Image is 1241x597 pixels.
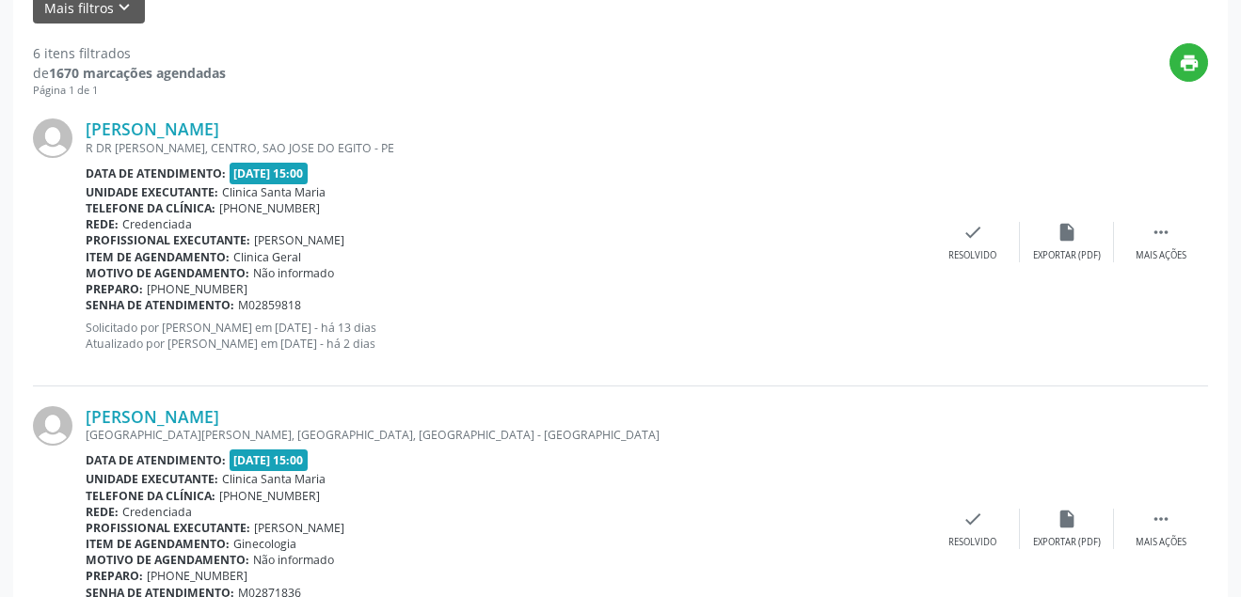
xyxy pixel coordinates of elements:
[86,184,218,200] b: Unidade executante:
[219,488,320,504] span: [PHONE_NUMBER]
[86,452,226,468] b: Data de atendimento:
[1179,53,1200,73] i: print
[233,536,296,552] span: Ginecologia
[122,216,192,232] span: Credenciada
[147,568,247,584] span: [PHONE_NUMBER]
[1033,249,1101,262] div: Exportar (PDF)
[122,504,192,520] span: Credenciada
[230,449,309,471] span: [DATE] 15:00
[147,281,247,297] span: [PHONE_NUMBER]
[86,118,219,139] a: [PERSON_NAME]
[1151,509,1171,529] i: 
[1151,222,1171,243] i: 
[253,552,334,568] span: Não informado
[86,216,119,232] b: Rede:
[86,568,143,584] b: Preparo:
[86,297,234,313] b: Senha de atendimento:
[1169,43,1208,82] button: print
[963,222,983,243] i: check
[86,165,226,181] b: Data de atendimento:
[1136,536,1186,549] div: Mais ações
[86,320,926,352] p: Solicitado por [PERSON_NAME] em [DATE] - há 13 dias Atualizado por [PERSON_NAME] em [DATE] - há 2...
[33,118,72,158] img: img
[86,281,143,297] b: Preparo:
[222,184,326,200] span: Clinica Santa Maria
[86,232,250,248] b: Profissional executante:
[86,200,215,216] b: Telefone da clínica:
[86,140,926,156] div: R DR [PERSON_NAME], CENTRO, SAO JOSE DO EGITO - PE
[219,200,320,216] span: [PHONE_NUMBER]
[86,552,249,568] b: Motivo de agendamento:
[86,520,250,536] b: Profissional executante:
[238,297,301,313] span: M02859818
[86,536,230,552] b: Item de agendamento:
[222,471,326,487] span: Clinica Santa Maria
[254,232,344,248] span: [PERSON_NAME]
[254,520,344,536] span: [PERSON_NAME]
[86,427,926,443] div: [GEOGRAPHIC_DATA][PERSON_NAME], [GEOGRAPHIC_DATA], [GEOGRAPHIC_DATA] - [GEOGRAPHIC_DATA]
[1057,509,1077,529] i: insert_drive_file
[253,265,334,281] span: Não informado
[233,249,301,265] span: Clinica Geral
[948,249,996,262] div: Resolvido
[49,64,226,82] strong: 1670 marcações agendadas
[948,536,996,549] div: Resolvido
[86,504,119,520] b: Rede:
[33,43,226,63] div: 6 itens filtrados
[33,83,226,99] div: Página 1 de 1
[1136,249,1186,262] div: Mais ações
[86,249,230,265] b: Item de agendamento:
[86,488,215,504] b: Telefone da clínica:
[86,406,219,427] a: [PERSON_NAME]
[33,406,72,446] img: img
[963,509,983,529] i: check
[1033,536,1101,549] div: Exportar (PDF)
[1057,222,1077,243] i: insert_drive_file
[33,63,226,83] div: de
[86,265,249,281] b: Motivo de agendamento:
[230,163,309,184] span: [DATE] 15:00
[86,471,218,487] b: Unidade executante:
